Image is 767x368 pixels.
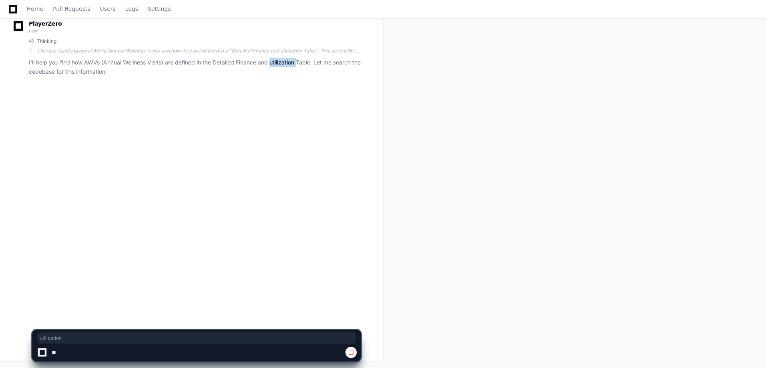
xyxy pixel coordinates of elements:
p: I'll help you find how AWVs (Annual Wellness Visits) are defined in the Detailed Finance and util... [29,58,361,76]
span: Settings [148,6,171,11]
span: PlayerZero [29,21,62,26]
span: now [29,28,38,34]
span: utilization [40,335,353,341]
span: Pull Requests [53,6,90,11]
span: Users [100,6,116,11]
span: Logs [125,6,138,11]
span: Thinking [37,38,56,44]
span: Home [27,6,43,11]
div: The user is asking about AWVs (Annual Wellness Visits) and how they are defined in a "Detailed Fi... [37,48,361,54]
